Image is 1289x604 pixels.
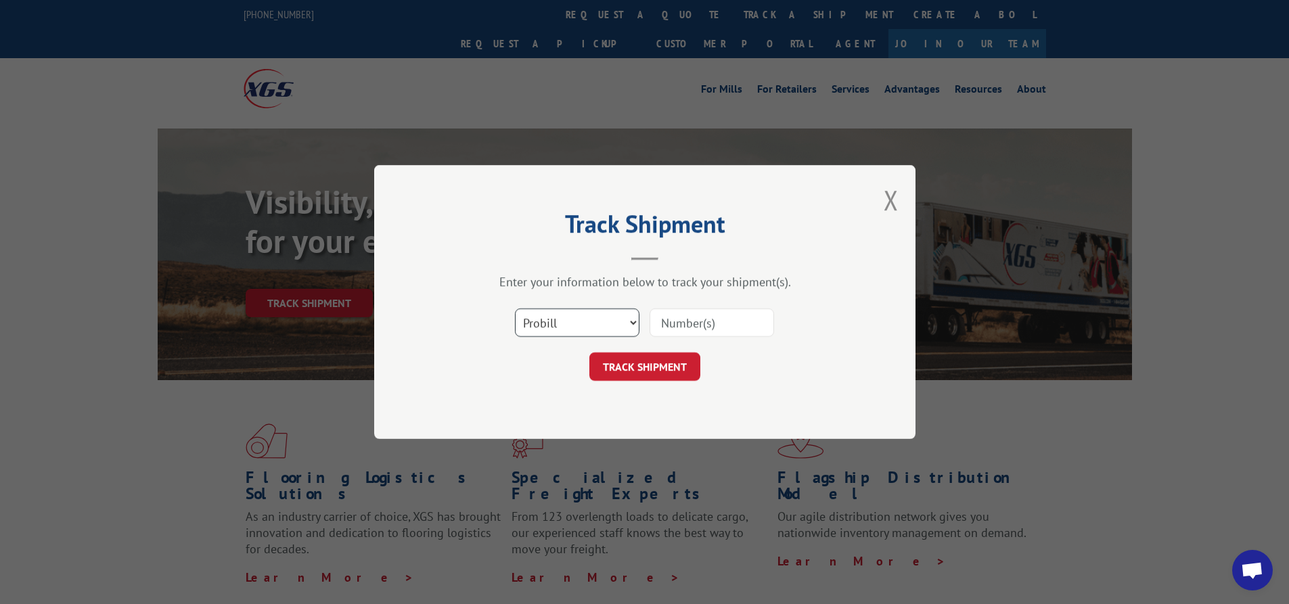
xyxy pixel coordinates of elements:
[650,308,774,337] input: Number(s)
[884,182,899,218] button: Close modal
[442,214,848,240] h2: Track Shipment
[442,274,848,289] div: Enter your information below to track your shipment(s).
[1232,550,1273,590] div: Open chat
[589,352,700,381] button: TRACK SHIPMENT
